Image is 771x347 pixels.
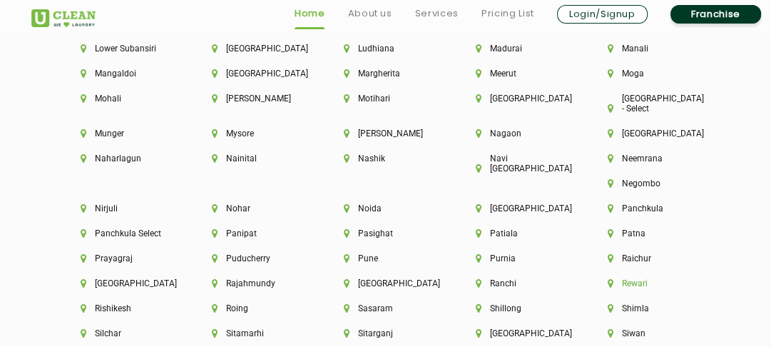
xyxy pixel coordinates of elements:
li: Sitarganj [344,328,427,338]
li: [GEOGRAPHIC_DATA] [212,69,295,79]
a: Login/Signup [557,5,648,24]
li: Margherita [344,69,427,79]
li: Meerut [476,69,559,79]
li: Rishikesh [81,303,164,313]
li: Neemrana [608,154,691,164]
li: Shimla [608,303,691,313]
li: Patna [608,228,691,238]
li: Nashik [344,154,427,164]
li: Siwan [608,328,691,338]
li: Rajahmundy [212,278,295,288]
li: Pasighat [344,228,427,238]
li: Madurai [476,44,559,54]
a: Pricing List [481,5,534,22]
li: Roing [212,303,295,313]
li: Munger [81,129,164,139]
li: Purnia [476,253,559,263]
img: UClean Laundry and Dry Cleaning [31,9,96,27]
li: [PERSON_NAME] [212,94,295,104]
a: Home [295,5,325,22]
li: Panchkula [608,203,691,213]
li: Patiala [476,228,559,238]
li: [GEOGRAPHIC_DATA] [81,278,164,288]
li: Manali [608,44,691,54]
li: Mohali [81,94,164,104]
li: [GEOGRAPHIC_DATA] [212,44,295,54]
li: Navi [GEOGRAPHIC_DATA] [476,154,559,173]
li: Nohar [212,203,295,213]
li: Panipat [212,228,295,238]
li: Rewari [608,278,691,288]
li: Moga [608,69,691,79]
li: [GEOGRAPHIC_DATA] [476,328,559,338]
li: [PERSON_NAME] [344,129,427,139]
li: Mysore [212,129,295,139]
li: Ludhiana [344,44,427,54]
li: Nainital [212,154,295,164]
li: [GEOGRAPHIC_DATA] [476,203,559,213]
li: Prayagraj [81,253,164,263]
a: About us [347,5,392,22]
li: [GEOGRAPHIC_DATA] [344,278,427,288]
a: Services [415,5,459,22]
li: [GEOGRAPHIC_DATA] [476,94,559,104]
li: Naharlagun [81,154,164,164]
li: Panchkula Select [81,228,164,238]
li: Shillong [476,303,559,313]
li: Raichur [608,253,691,263]
li: Mangaldoi [81,69,164,79]
a: Franchise [670,5,761,24]
li: Ranchi [476,278,559,288]
li: Negombo [608,178,691,188]
li: Nirjuli [81,203,164,213]
li: Silchar [81,328,164,338]
li: Noida [344,203,427,213]
li: Lower Subansiri [81,44,164,54]
li: Nagaon [476,129,559,139]
li: Motihari [344,94,427,104]
li: Puducherry [212,253,295,263]
li: [GEOGRAPHIC_DATA] [608,129,691,139]
li: Sasaram [344,303,427,313]
li: Pune [344,253,427,263]
li: [GEOGRAPHIC_DATA] - Select [608,94,691,114]
li: Sitamarhi [212,328,295,338]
